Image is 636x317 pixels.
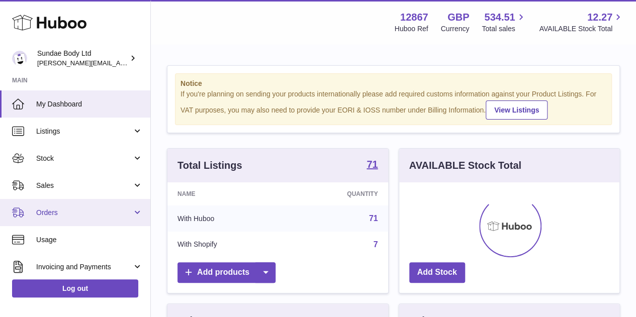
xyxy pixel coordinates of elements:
[486,100,548,120] a: View Listings
[395,24,428,34] div: Huboo Ref
[400,11,428,24] strong: 12867
[167,205,286,232] td: With Huboo
[286,182,388,205] th: Quantity
[409,262,465,283] a: Add Stock
[177,262,276,283] a: Add products
[587,11,612,24] span: 12.27
[369,214,378,223] a: 71
[484,11,515,24] span: 534.51
[36,235,143,245] span: Usage
[167,232,286,258] td: With Shopify
[36,154,132,163] span: Stock
[180,89,606,120] div: If you're planning on sending your products internationally please add required customs informati...
[367,159,378,169] strong: 71
[36,127,132,136] span: Listings
[539,11,624,34] a: 12.27 AVAILABLE Stock Total
[36,262,132,272] span: Invoicing and Payments
[374,240,378,249] a: 7
[177,159,242,172] h3: Total Listings
[367,159,378,171] a: 71
[441,24,470,34] div: Currency
[539,24,624,34] span: AVAILABLE Stock Total
[36,99,143,109] span: My Dashboard
[482,24,526,34] span: Total sales
[36,208,132,218] span: Orders
[180,79,606,88] strong: Notice
[37,49,128,68] div: Sundae Body Ltd
[482,11,526,34] a: 534.51 Total sales
[12,51,27,66] img: dianne@sundaebody.com
[447,11,469,24] strong: GBP
[37,59,202,67] span: [PERSON_NAME][EMAIL_ADDRESS][DOMAIN_NAME]
[167,182,286,205] th: Name
[12,279,138,297] a: Log out
[409,159,521,172] h3: AVAILABLE Stock Total
[36,181,132,190] span: Sales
